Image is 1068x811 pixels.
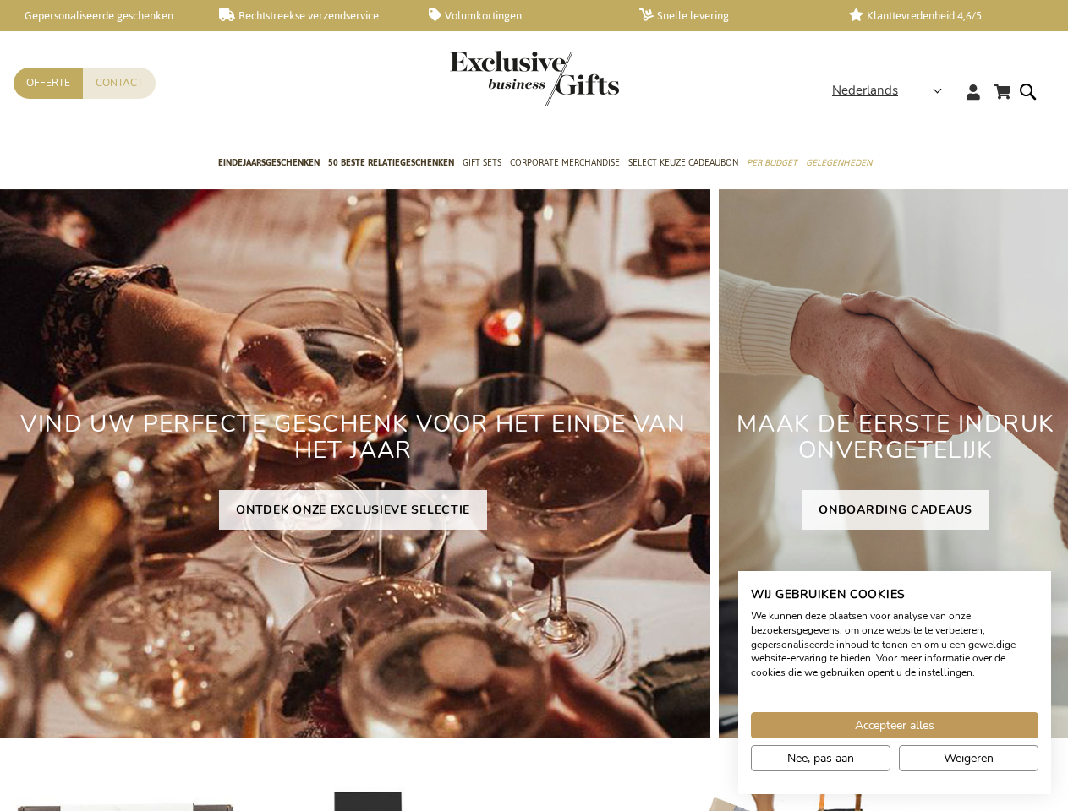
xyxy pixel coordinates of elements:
button: Accepteer alle cookies [751,712,1038,738]
button: Pas cookie voorkeuren aan [751,745,890,771]
p: We kunnen deze plaatsen voor analyse van onze bezoekersgegevens, om onze website te verbeteren, g... [751,609,1038,680]
span: Gift Sets [463,154,501,171]
a: Rechtstreekse verzendservice [219,8,403,23]
span: Gelegenheden [806,154,872,171]
span: 50 beste relatiegeschenken [328,154,454,171]
span: Weigeren [944,749,994,767]
button: Alle cookies weigeren [899,745,1038,771]
a: Contact [83,68,156,99]
span: Per Budget [747,154,797,171]
span: Eindejaarsgeschenken [218,154,320,171]
span: Accepteer alles [855,716,934,734]
img: Exclusive Business gifts logo [450,51,619,106]
a: Offerte [14,68,83,99]
h2: Wij gebruiken cookies [751,587,1038,602]
a: Klanttevredenheid 4,6/5 [849,8,1032,23]
a: ONTDEK ONZE EXCLUSIEVE SELECTIE [219,490,487,530]
a: ONBOARDING CADEAUS [802,490,989,530]
span: Nee, pas aan [787,749,854,767]
a: Gepersonaliseerde geschenken [8,8,192,23]
span: Corporate Merchandise [510,154,620,171]
a: Snelle levering [639,8,823,23]
span: Select Keuze Cadeaubon [628,154,738,171]
div: Nederlands [832,81,953,101]
span: Nederlands [832,81,898,101]
a: Volumkortingen [429,8,612,23]
a: store logo [450,51,534,106]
